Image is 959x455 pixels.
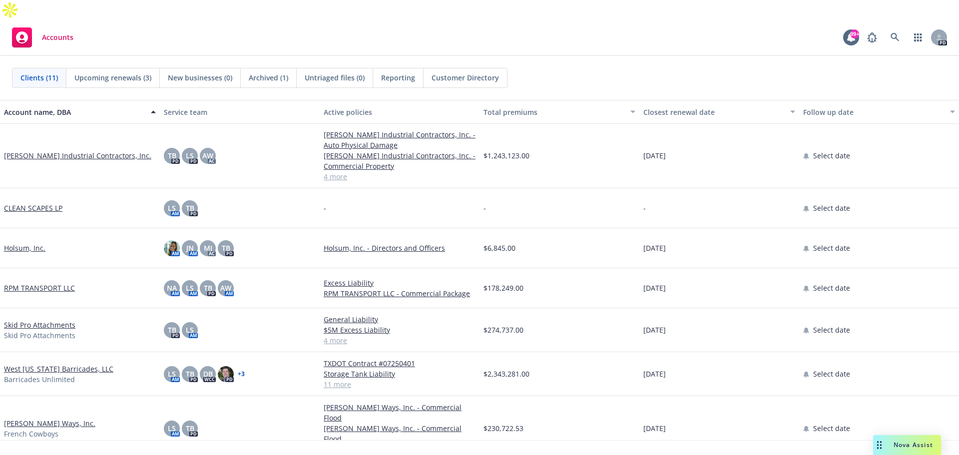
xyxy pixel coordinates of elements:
[432,72,499,83] span: Customer Directory
[813,243,850,253] span: Select date
[799,100,959,124] button: Follow up date
[4,243,45,253] a: Holsum, Inc.
[381,72,415,83] span: Reporting
[186,283,194,293] span: LS
[186,203,194,213] span: TB
[168,423,176,434] span: LS
[483,325,523,335] span: $274,737.00
[643,150,666,161] span: [DATE]
[324,335,476,346] a: 4 more
[850,29,859,38] div: 99+
[202,150,213,161] span: AW
[643,283,666,293] span: [DATE]
[643,423,666,434] span: [DATE]
[483,423,523,434] span: $230,722.53
[218,366,234,382] img: photo
[894,441,933,449] span: Nova Assist
[908,27,928,47] a: Switch app
[160,100,320,124] button: Service team
[813,423,850,434] span: Select date
[324,358,476,369] a: TXDOT Contract #07250401
[643,203,646,213] span: -
[186,243,194,253] span: JN
[483,369,529,379] span: $2,343,281.00
[4,203,62,213] a: CLEAN SCAPES LP
[4,418,95,429] a: [PERSON_NAME] Ways, Inc.
[4,150,151,161] a: [PERSON_NAME] Industrial Contractors, Inc.
[168,203,176,213] span: LS
[873,435,941,455] button: Nova Assist
[862,27,882,47] a: Report a Bug
[324,402,476,423] a: [PERSON_NAME] Ways, Inc. - Commercial Flood
[164,240,180,256] img: photo
[249,72,288,83] span: Archived (1)
[74,72,151,83] span: Upcoming renewals (3)
[483,150,529,161] span: $1,243,123.00
[324,171,476,182] a: 4 more
[222,243,230,253] span: TB
[813,369,850,379] span: Select date
[4,364,113,374] a: West [US_STATE] Barricades, LLC
[204,283,212,293] span: TB
[324,379,476,390] a: 11 more
[4,320,75,330] a: Skid Pro Attachments
[483,283,523,293] span: $178,249.00
[324,203,326,213] span: -
[168,369,176,379] span: LS
[42,33,73,41] span: Accounts
[8,23,77,51] a: Accounts
[168,72,232,83] span: New businesses (0)
[324,288,476,299] a: RPM TRANSPORT LLC - Commercial Package
[203,369,213,379] span: DB
[324,314,476,325] a: General Liability
[643,107,784,117] div: Closest renewal date
[479,100,639,124] button: Total premiums
[168,325,176,335] span: TB
[320,100,479,124] button: Active policies
[167,283,177,293] span: NA
[186,325,194,335] span: LS
[4,330,75,341] span: Skid Pro Attachments
[238,371,245,377] a: + 3
[204,243,212,253] span: MJ
[324,325,476,335] a: $5M Excess Liability
[813,283,850,293] span: Select date
[305,72,365,83] span: Untriaged files (0)
[803,107,944,117] div: Follow up date
[483,203,486,213] span: -
[324,243,476,253] a: Holsum, Inc. - Directors and Officers
[643,243,666,253] span: [DATE]
[186,423,194,434] span: TB
[813,150,850,161] span: Select date
[4,107,145,117] div: Account name, DBA
[483,107,624,117] div: Total premiums
[885,27,905,47] a: Search
[4,374,75,385] span: Barricades Unlimited
[643,369,666,379] span: [DATE]
[186,369,194,379] span: TB
[813,203,850,213] span: Select date
[873,435,886,455] div: Drag to move
[324,369,476,379] a: Storage Tank Liability
[186,150,194,161] span: LS
[324,150,476,171] a: [PERSON_NAME] Industrial Contractors, Inc. - Commercial Property
[643,325,666,335] span: [DATE]
[164,107,316,117] div: Service team
[324,129,476,150] a: [PERSON_NAME] Industrial Contractors, Inc. - Auto Physical Damage
[639,100,799,124] button: Closest renewal date
[813,325,850,335] span: Select date
[4,283,75,293] a: RPM TRANSPORT LLC
[324,278,476,288] a: Excess Liability
[483,243,515,253] span: $6,845.00
[324,107,476,117] div: Active policies
[20,72,58,83] span: Clients (11)
[168,150,176,161] span: TB
[324,423,476,444] a: [PERSON_NAME] Ways, Inc. - Commercial Flood
[4,429,58,439] span: French Cowboys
